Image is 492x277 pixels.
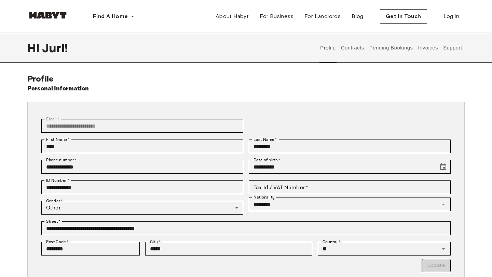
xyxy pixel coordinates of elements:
label: Post Code [46,239,69,245]
span: Hi [27,41,42,55]
a: About Habyt [210,10,254,23]
label: Street [46,218,60,224]
a: Blog [346,10,369,23]
a: Log in [438,10,465,23]
label: Nationality [254,194,275,200]
label: Email [46,116,59,122]
span: Profile [27,74,54,84]
button: Pending Bookings [368,33,414,63]
span: Find A Home [93,12,128,20]
button: Contracts [340,33,365,63]
a: For Business [254,10,299,23]
div: Other [41,201,243,215]
label: Gender [46,198,63,204]
span: About Habyt [216,12,249,20]
button: Find A Home [87,10,140,23]
label: Date of birth [254,157,280,163]
button: Profile [319,33,337,63]
label: ID Number [46,177,69,184]
label: Country [323,239,340,245]
label: First Name [46,136,70,143]
button: Get in Touch [380,9,427,24]
h6: Personal Information [27,84,89,93]
button: Open [439,200,448,209]
img: Habyt [27,12,68,19]
label: Phone number [46,157,77,163]
button: Invoices [417,33,439,63]
label: City [150,239,161,245]
button: Open [439,244,448,253]
div: user profile tabs [318,33,465,63]
a: For Landlords [299,10,346,23]
button: Support [442,33,463,63]
div: You can't change your email address at the moment. Please reach out to customer support in case y... [41,119,243,133]
label: Last Name [254,136,277,143]
span: For Landlords [304,12,341,20]
span: Blog [352,12,364,20]
span: Get in Touch [386,12,421,20]
span: Juri ! [42,41,68,55]
span: For Business [260,12,293,20]
button: Choose date, selected date is Dec 15, 2001 [436,160,450,174]
span: Log in [443,12,459,20]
